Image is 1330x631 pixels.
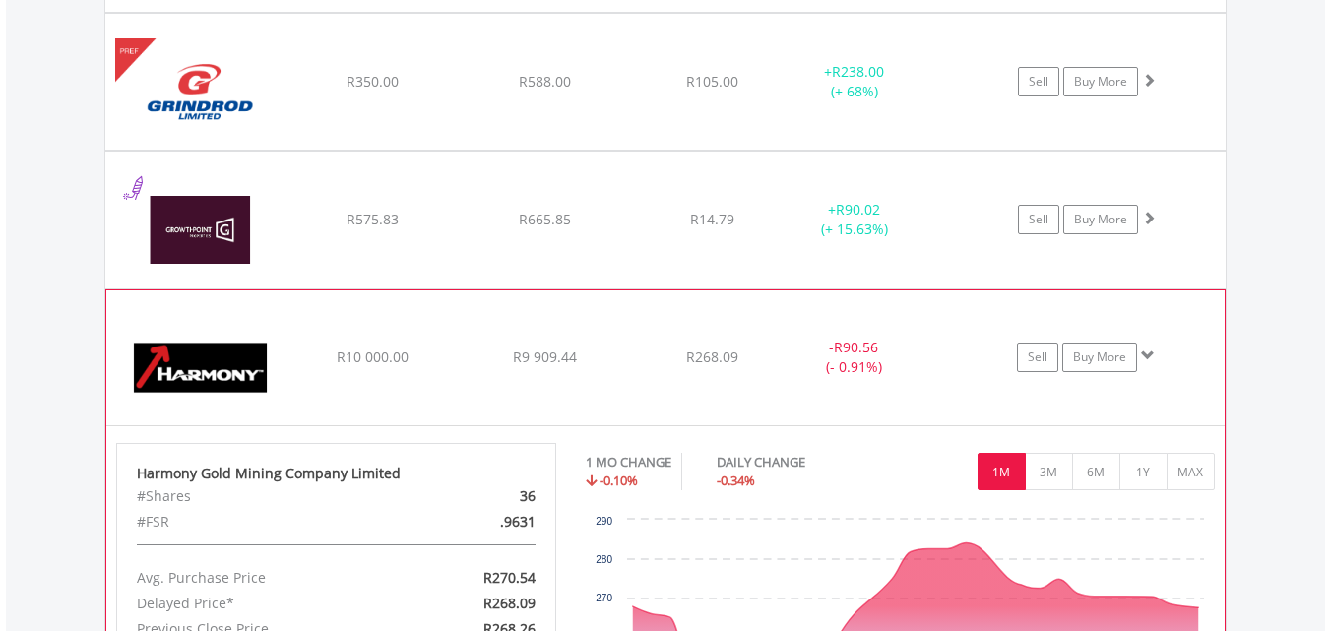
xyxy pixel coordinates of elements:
[483,568,536,587] span: R270.54
[586,453,671,472] div: 1 MO CHANGE
[347,210,399,228] span: R575.83
[596,516,612,527] text: 290
[1062,343,1137,372] a: Buy More
[978,453,1026,490] button: 1M
[137,464,537,483] div: Harmony Gold Mining Company Limited
[115,38,285,145] img: EQU.ZA.GNDP.png
[717,453,874,472] div: DAILY CHANGE
[519,72,571,91] span: R588.00
[596,554,612,565] text: 280
[780,338,927,377] div: - (- 0.91%)
[337,347,409,366] span: R10 000.00
[836,200,880,219] span: R90.02
[1119,453,1168,490] button: 1Y
[513,347,577,366] span: R9 909.44
[122,509,408,535] div: #FSR
[116,315,285,421] img: EQU.ZA.HAR.png
[686,72,738,91] span: R105.00
[122,565,408,591] div: Avg. Purchase Price
[832,62,884,81] span: R238.00
[122,483,408,509] div: #Shares
[717,472,755,489] span: -0.34%
[483,594,536,612] span: R268.09
[834,338,878,356] span: R90.56
[1017,343,1058,372] a: Sell
[686,347,738,366] span: R268.09
[1025,453,1073,490] button: 3M
[781,200,929,239] div: + (+ 15.63%)
[347,72,399,91] span: R350.00
[1018,205,1059,234] a: Sell
[1063,67,1138,96] a: Buy More
[408,509,550,535] div: .9631
[1072,453,1120,490] button: 6M
[1063,205,1138,234] a: Buy More
[1018,67,1059,96] a: Sell
[115,176,285,283] img: EQU.ZA.GRT.png
[519,210,571,228] span: R665.85
[1167,453,1215,490] button: MAX
[781,62,929,101] div: + (+ 68%)
[600,472,638,489] span: -0.10%
[596,593,612,603] text: 270
[690,210,734,228] span: R14.79
[122,591,408,616] div: Delayed Price*
[408,483,550,509] div: 36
